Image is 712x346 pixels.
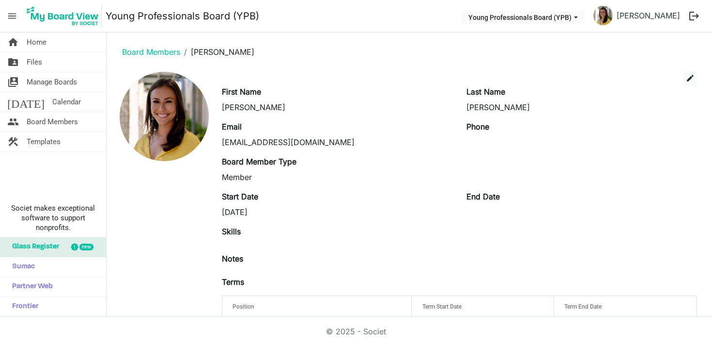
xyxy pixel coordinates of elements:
[222,206,452,218] div: [DATE]
[222,156,296,167] label: Board Member Type
[686,74,695,82] span: edit
[27,33,46,52] span: Home
[180,46,254,58] li: [PERSON_NAME]
[593,6,613,25] img: 0cZPr_3bn-pHI6qbj46CvAehlPMC46ccW30ja8UXRKOB64LvGObUwAu5M3raTzaDdkzvmS2GiLIDzrmqK-dL1A_thumb.png
[232,303,254,310] span: Position
[7,52,19,72] span: folder_shared
[222,171,452,183] div: Member
[222,226,241,237] label: Skills
[7,72,19,92] span: switch_account
[27,52,42,72] span: Files
[24,4,102,28] img: My Board View Logo
[7,277,53,297] span: Partner Web
[222,101,452,113] div: [PERSON_NAME]
[222,136,452,148] div: [EMAIL_ADDRESS][DOMAIN_NAME]
[106,6,259,26] a: Young Professionals Board (YPB)
[326,327,386,336] a: © 2025 - Societ
[27,112,78,132] span: Board Members
[27,72,77,92] span: Manage Boards
[7,237,59,257] span: Glass Register
[466,101,697,113] div: [PERSON_NAME]
[7,33,19,52] span: home
[222,121,242,132] label: Email
[222,86,261,98] label: First Name
[7,112,19,132] span: people
[466,121,489,132] label: Phone
[613,6,684,25] a: [PERSON_NAME]
[684,6,704,26] button: logout
[52,92,81,112] span: Calendar
[7,132,19,151] span: construction
[4,203,102,232] span: Societ makes exceptional software to support nonprofits.
[466,86,505,98] label: Last Name
[7,92,45,112] span: [DATE]
[7,297,38,316] span: Frontier
[122,47,180,57] a: Board Members
[7,257,35,277] span: Sumac
[564,303,602,310] span: Term End Date
[462,10,584,24] button: Young Professionals Board (YPB) dropdownbutton
[79,244,93,250] div: new
[120,72,209,161] img: 0cZPr_3bn-pHI6qbj46CvAehlPMC46ccW30ja8UXRKOB64LvGObUwAu5M3raTzaDdkzvmS2GiLIDzrmqK-dL1A_full.png
[466,191,500,202] label: End Date
[24,4,106,28] a: My Board View Logo
[222,276,244,288] label: Terms
[422,303,462,310] span: Term Start Date
[222,191,258,202] label: Start Date
[27,132,61,151] span: Templates
[3,7,21,25] span: menu
[683,71,697,86] button: edit
[222,253,243,264] label: Notes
